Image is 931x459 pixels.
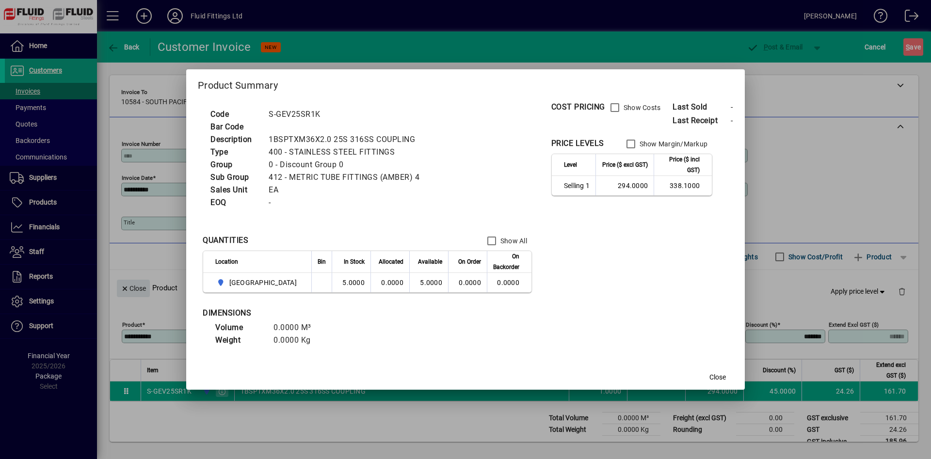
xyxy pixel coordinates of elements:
span: Allocated [379,256,403,267]
span: Price ($ excl GST) [602,159,648,170]
td: Code [206,108,264,121]
td: Bar Code [206,121,264,133]
td: 400 - STAINLESS STEEL FITTINGS [264,146,431,158]
td: - [264,196,431,209]
td: Group [206,158,264,171]
div: DIMENSIONS [203,307,445,319]
td: 0 - Discount Group 0 [264,158,431,171]
div: QUANTITIES [203,235,248,246]
span: Price ($ incl GST) [660,154,700,175]
td: Sales Unit [206,184,264,196]
span: 0.0000 [459,279,481,286]
span: Last Receipt [673,115,731,127]
h2: Product Summary [186,69,745,97]
span: Level [564,159,577,170]
span: AUCKLAND [215,277,301,288]
td: Weight [210,334,269,347]
td: 412 - METRIC TUBE FITTINGS (AMBER) 4 [264,171,431,184]
span: Last Sold [673,101,731,113]
td: S-GEV25SR1K [264,108,431,121]
span: Close [709,372,726,382]
div: PRICE LEVELS [551,138,604,149]
span: Available [418,256,442,267]
span: Bin [318,256,326,267]
label: Show Costs [622,103,661,112]
td: 1BSPTXM36X2.0 25S 316SS COUPLING [264,133,431,146]
label: Show All [498,236,527,246]
td: Type [206,146,264,158]
button: Close [702,368,733,386]
label: Show Margin/Markup [638,139,708,149]
td: 0.0000 M³ [269,321,327,334]
td: 0.0000 [487,273,531,292]
span: - [731,102,733,111]
td: EA [264,184,431,196]
span: Location [215,256,238,267]
td: Description [206,133,264,146]
td: Volume [210,321,269,334]
span: On Backorder [493,251,519,272]
span: On Order [458,256,481,267]
td: 0.0000 [370,273,409,292]
span: - [731,116,733,125]
td: 5.0000 [332,273,370,292]
td: EOQ [206,196,264,209]
td: 5.0000 [409,273,448,292]
span: Selling 1 [564,181,590,190]
span: [GEOGRAPHIC_DATA] [229,278,297,287]
td: Sub Group [206,171,264,184]
td: 294.0000 [595,176,654,195]
span: In Stock [344,256,365,267]
td: 0.0000 Kg [269,334,327,347]
div: COST PRICING [551,101,605,113]
td: 338.1000 [654,176,712,195]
